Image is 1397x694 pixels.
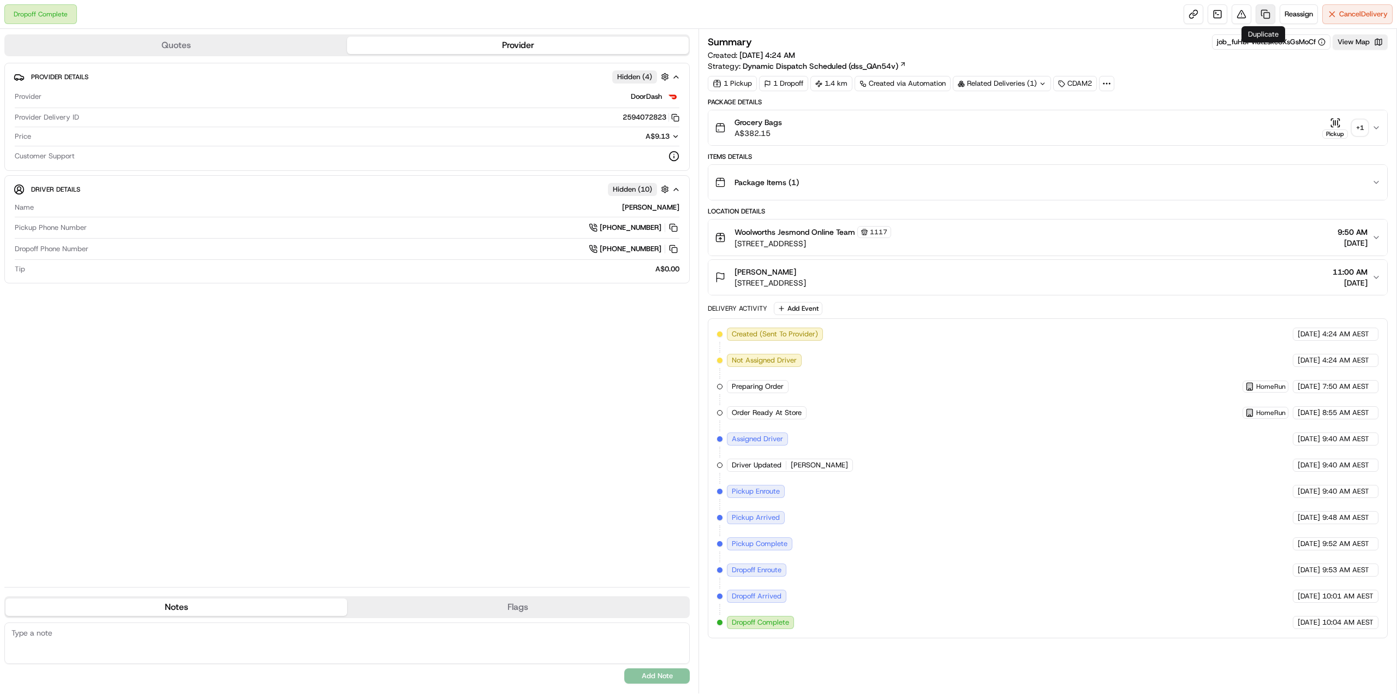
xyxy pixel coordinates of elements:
[589,243,679,255] a: [PHONE_NUMBER]
[759,76,808,91] div: 1 Dropoff
[1298,565,1320,575] span: [DATE]
[732,355,797,365] span: Not Assigned Driver
[1298,591,1320,601] span: [DATE]
[1333,277,1368,288] span: [DATE]
[15,264,25,274] span: Tip
[739,50,795,60] span: [DATE] 4:24 AM
[1322,129,1348,139] div: Pickup
[1322,117,1368,139] button: Pickup+1
[15,151,75,161] span: Customer Support
[14,180,680,198] button: Driver DetailsHidden (10)
[870,228,887,236] span: 1117
[15,203,34,212] span: Name
[1298,539,1320,549] span: [DATE]
[732,513,780,523] span: Pickup Arrived
[1322,408,1369,418] span: 8:55 AM AEST
[589,222,679,234] a: [PHONE_NUMBER]
[666,90,679,103] img: doordash_logo_v2.png
[1339,9,1388,19] span: Cancel Delivery
[1333,34,1388,50] button: View Map
[810,76,852,91] div: 1.4 km
[735,177,799,188] span: Package Items ( 1 )
[1322,618,1374,627] span: 10:04 AM AEST
[708,207,1388,216] div: Location Details
[1352,120,1368,135] div: + 1
[600,223,661,233] span: [PHONE_NUMBER]
[1298,434,1320,444] span: [DATE]
[1322,487,1369,496] span: 9:40 AM AEST
[732,618,789,627] span: Dropoff Complete
[1256,382,1286,391] span: HomeRun
[708,50,795,61] span: Created:
[15,92,41,102] span: Provider
[732,565,781,575] span: Dropoff Enroute
[732,591,781,601] span: Dropoff Arrived
[5,598,347,616] button: Notes
[1241,26,1285,43] div: Duplicate
[1333,266,1368,277] span: 11:00 AM
[15,244,88,254] span: Dropoff Phone Number
[29,264,679,274] div: A$0.00
[31,73,88,81] span: Provider Details
[1338,227,1368,238] span: 9:50 AM
[1285,9,1313,19] span: Reassign
[613,185,652,194] span: Hidden ( 10 )
[735,128,782,139] span: A$382.15
[708,152,1388,161] div: Items Details
[735,277,806,288] span: [STREET_ADDRESS]
[708,61,906,72] div: Strategy:
[732,460,781,470] span: Driver Updated
[708,76,757,91] div: 1 Pickup
[347,37,689,54] button: Provider
[791,460,848,470] span: [PERSON_NAME]
[1298,618,1320,627] span: [DATE]
[38,203,679,212] div: [PERSON_NAME]
[732,329,818,339] span: Created (Sent To Provider)
[1298,329,1320,339] span: [DATE]
[1338,238,1368,248] span: [DATE]
[1298,355,1320,365] span: [DATE]
[612,70,672,84] button: Hidden (4)
[1322,329,1369,339] span: 4:24 AM AEST
[1322,355,1369,365] span: 4:24 AM AEST
[15,132,31,141] span: Price
[708,220,1387,256] button: Woolworths Jesmond Online Team1117[STREET_ADDRESS]9:50 AM[DATE]
[735,117,782,128] span: Grocery Bags
[1280,4,1318,24] button: Reassign
[347,598,689,616] button: Flags
[1322,460,1369,470] span: 9:40 AM AEST
[732,539,787,549] span: Pickup Complete
[1217,37,1326,47] button: job_fuHbPviutZskc8XsGsMoCf
[1322,4,1393,24] button: CancelDelivery
[708,304,767,313] div: Delivery Activity
[708,165,1387,200] button: Package Items (1)
[708,98,1388,106] div: Package Details
[1256,408,1286,417] span: HomeRun
[855,76,951,91] a: Created via Automation
[608,182,672,196] button: Hidden (10)
[708,110,1387,145] button: Grocery BagsA$382.15Pickup+1
[708,37,752,47] h3: Summary
[735,227,855,238] span: Woolworths Jesmond Online Team
[623,112,679,122] button: 2594072823
[1322,382,1369,392] span: 7:50 AM AEST
[708,260,1387,295] button: [PERSON_NAME][STREET_ADDRESS]11:00 AM[DATE]
[600,244,661,254] span: [PHONE_NUMBER]
[774,302,822,315] button: Add Event
[631,92,662,102] span: DoorDash
[31,185,80,194] span: Driver Details
[1298,408,1320,418] span: [DATE]
[732,487,780,496] span: Pickup Enroute
[743,61,898,72] span: Dynamic Dispatch Scheduled (dss_QAn54v)
[1322,513,1369,523] span: 9:48 AM AEST
[732,408,802,418] span: Order Ready At Store
[14,68,680,86] button: Provider DetailsHidden (4)
[743,61,906,72] a: Dynamic Dispatch Scheduled (dss_QAn54v)
[1298,487,1320,496] span: [DATE]
[1322,565,1369,575] span: 9:53 AM AEST
[1322,591,1374,601] span: 10:01 AM AEST
[583,132,679,141] button: A$9.13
